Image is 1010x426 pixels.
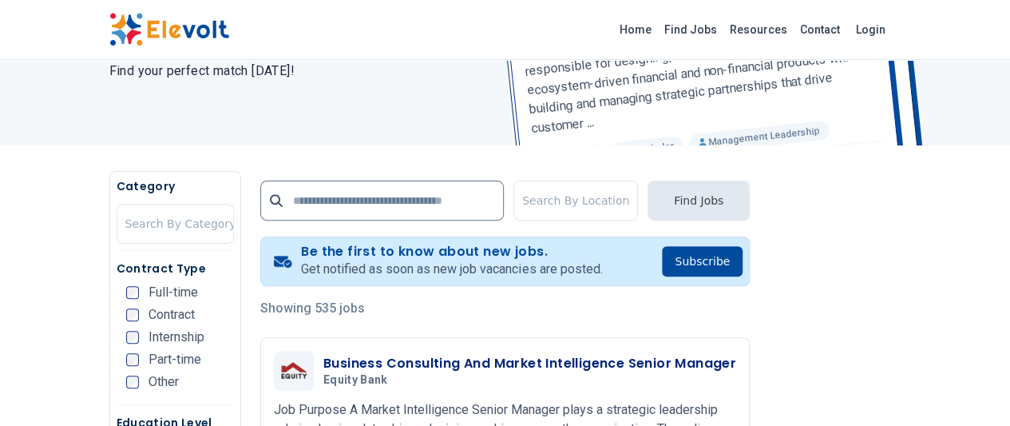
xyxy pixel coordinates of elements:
input: Full-time [126,286,139,299]
input: Contract [126,309,139,321]
img: Equity Bank [278,360,310,382]
span: Part-time [149,353,201,366]
button: Find Jobs [648,181,750,221]
a: Resources [723,17,794,42]
span: Internship [149,331,204,344]
img: Elevolt [109,13,229,46]
h5: Category [117,178,234,194]
a: Home [613,17,658,42]
iframe: Chat Widget [930,349,1010,426]
span: Other [149,376,179,388]
span: Contract [149,309,195,321]
span: Full-time [149,286,198,299]
h5: Contract Type [117,261,234,277]
a: Login [846,14,895,46]
p: Get notified as soon as new job vacancies are posted. [301,260,602,279]
p: Showing 535 jobs [260,299,750,318]
h3: Business Consulting And Market Intelligence Senior Manager [323,354,736,373]
input: Internship [126,331,139,344]
button: Subscribe [662,246,743,277]
h4: Be the first to know about new jobs. [301,244,602,260]
input: Part-time [126,353,139,366]
input: Other [126,376,139,388]
a: Contact [794,17,846,42]
a: Find Jobs [658,17,723,42]
span: Equity Bank [323,373,388,388]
